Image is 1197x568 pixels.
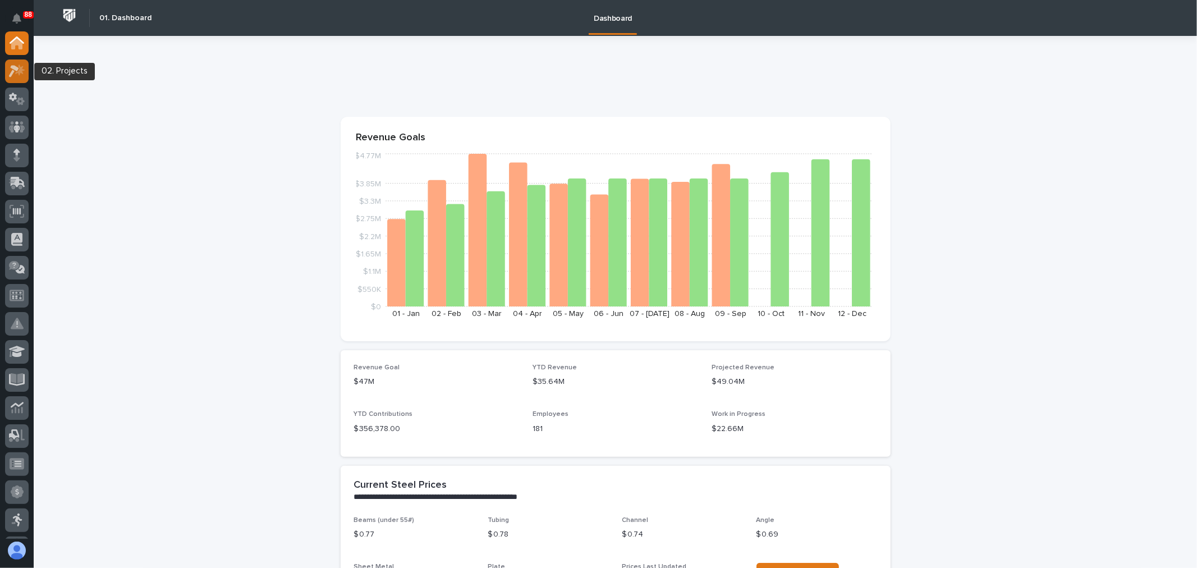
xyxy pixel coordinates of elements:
p: 181 [533,423,698,435]
text: 11 - Nov [798,310,825,318]
p: $ 0.78 [488,529,609,540]
text: 02 - Feb [432,310,461,318]
p: Revenue Goals [356,132,875,144]
text: 12 - Dec [838,310,866,318]
text: 06 - Jun [594,310,623,318]
span: Channel [622,517,649,524]
p: $ 0.74 [622,529,743,540]
span: Beams (under 55#) [354,517,415,524]
p: $22.66M [712,423,877,435]
button: users-avatar [5,539,29,562]
span: Revenue Goal [354,364,400,371]
text: 07 - [DATE] [629,310,669,318]
tspan: $550K [357,285,381,293]
h2: Current Steel Prices [354,479,447,492]
span: Tubing [488,517,510,524]
span: Work in Progress [712,411,765,418]
tspan: $2.75M [355,215,381,223]
p: $35.64M [533,376,698,388]
img: Workspace Logo [59,5,80,26]
p: $49.04M [712,376,877,388]
tspan: $3.85M [355,180,381,187]
tspan: $4.77M [355,152,381,160]
p: 88 [25,11,32,19]
span: YTD Revenue [533,364,577,371]
div: Notifications88 [14,13,29,31]
tspan: $3.3M [359,198,381,205]
p: $47M [354,376,520,388]
tspan: $1.1M [363,268,381,276]
p: $ 0.77 [354,529,475,540]
span: YTD Contributions [354,411,413,418]
text: 04 - Apr [513,310,542,318]
text: 03 - Mar [472,310,502,318]
span: Projected Revenue [712,364,774,371]
p: $ 0.69 [756,529,877,540]
text: 05 - May [553,310,584,318]
tspan: $0 [371,303,381,311]
h2: 01. Dashboard [99,13,152,23]
tspan: $1.65M [356,250,381,258]
text: 08 - Aug [675,310,705,318]
span: Employees [533,411,568,418]
p: $ 356,378.00 [354,423,520,435]
span: Angle [756,517,775,524]
text: 09 - Sep [714,310,746,318]
text: 10 - Oct [758,310,785,318]
tspan: $2.2M [359,232,381,240]
text: 01 - Jan [392,310,419,318]
button: Notifications [5,7,29,30]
